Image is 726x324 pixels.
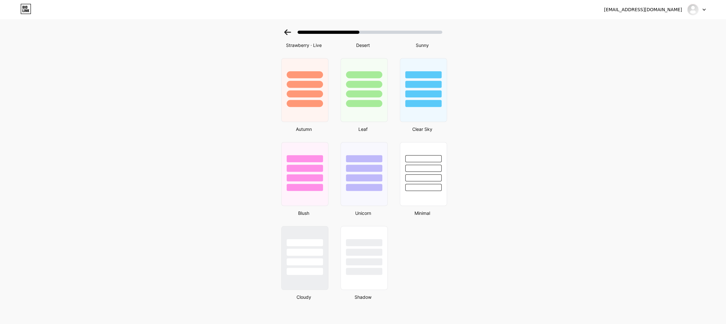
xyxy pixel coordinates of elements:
[398,126,447,132] div: Clear Sky
[279,210,328,216] div: Blush
[339,42,388,49] div: Desert
[398,42,447,49] div: Sunny
[604,6,682,13] div: [EMAIL_ADDRESS][DOMAIN_NAME]
[398,210,447,216] div: Minimal
[687,4,699,16] img: shaheerseoar ar
[339,126,388,132] div: Leaf
[279,294,328,300] div: Cloudy
[339,210,388,216] div: Unicorn
[339,294,388,300] div: Shadow
[279,42,328,49] div: Strawberry · Live
[279,126,328,132] div: Autumn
